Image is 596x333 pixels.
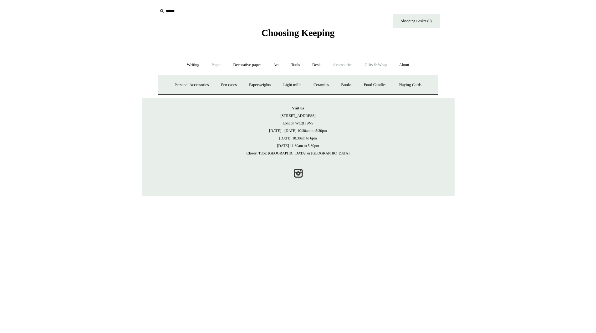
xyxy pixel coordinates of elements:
[358,77,392,93] a: Food Candles
[261,28,334,38] span: Choosing Keeping
[335,77,357,93] a: Books
[327,57,358,73] a: Accessories
[393,14,440,28] a: Shopping Basket (0)
[393,77,427,93] a: Playing Cards
[169,77,214,93] a: Personal Accessories
[278,77,307,93] a: Light mills
[308,77,334,93] a: Ceramics
[285,57,306,73] a: Tools
[359,57,392,73] a: Gifts & Wrap
[261,33,334,37] a: Choosing Keeping
[215,77,242,93] a: Pen cases
[148,104,448,157] p: [STREET_ADDRESS] London WC2H 9NS [DATE] - [DATE] 10:30am to 5:30pm [DATE] 10.30am to 6pm [DATE] 1...
[291,166,305,180] a: Instagram
[181,57,205,73] a: Writing
[206,57,227,73] a: Paper
[243,77,277,93] a: Paperweights
[307,57,326,73] a: Desk
[393,57,415,73] a: About
[292,106,304,110] strong: Visit us
[227,57,267,73] a: Decorative paper
[268,57,284,73] a: Art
